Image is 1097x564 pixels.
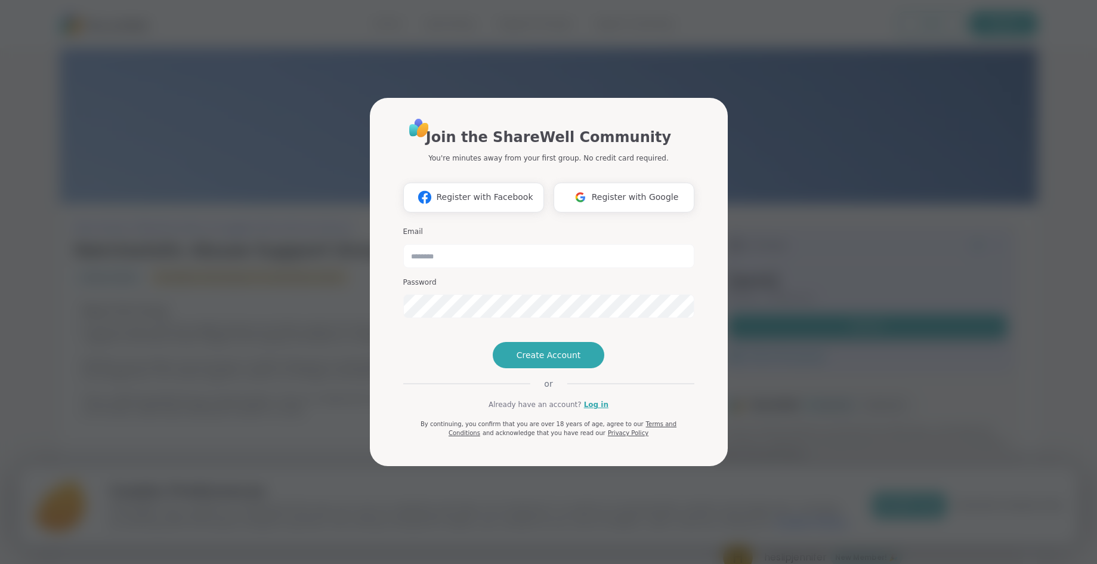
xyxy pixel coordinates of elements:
[608,430,648,436] a: Privacy Policy
[413,186,436,208] img: ShareWell Logomark
[569,186,592,208] img: ShareWell Logomark
[406,115,432,141] img: ShareWell Logo
[517,349,581,361] span: Create Account
[592,191,679,204] span: Register with Google
[530,378,567,390] span: or
[403,227,694,237] h3: Email
[403,183,544,212] button: Register with Facebook
[428,153,668,164] p: You're minutes away from your first group. No credit card required.
[403,278,694,288] h3: Password
[483,430,605,436] span: and acknowledge that you have read our
[554,183,694,212] button: Register with Google
[493,342,605,368] button: Create Account
[421,421,644,427] span: By continuing, you confirm that you are over 18 years of age, agree to our
[489,399,582,410] span: Already have an account?
[584,399,608,410] a: Log in
[426,127,671,148] h1: Join the ShareWell Community
[436,191,533,204] span: Register with Facebook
